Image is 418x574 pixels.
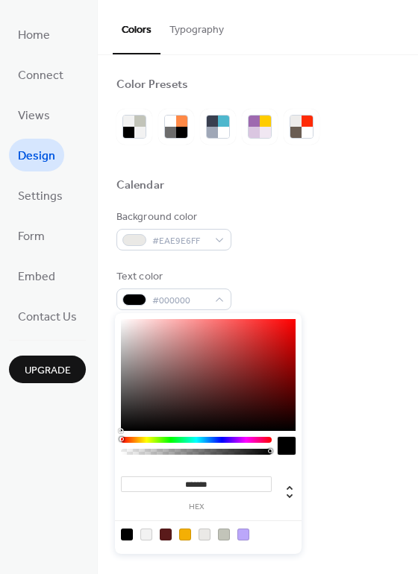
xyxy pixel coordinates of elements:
[18,265,55,289] span: Embed
[9,98,59,131] a: Views
[9,259,64,292] a: Embed
[25,363,71,379] span: Upgrade
[116,78,188,93] div: Color Presets
[152,233,208,249] span: #EAE9E6FF
[9,219,54,252] a: Form
[199,529,210,540] div: rgb(234, 233, 230)
[18,104,50,128] span: Views
[9,58,72,91] a: Connect
[237,529,249,540] div: rgb(187, 167, 250)
[160,529,172,540] div: rgb(90, 26, 26)
[179,529,191,540] div: rgb(244, 175, 4)
[116,269,228,285] div: Text color
[121,529,133,540] div: rgb(0, 0, 0)
[9,139,64,171] a: Design
[116,178,164,194] div: Calendar
[18,64,63,88] span: Connect
[9,356,86,383] button: Upgrade
[9,300,86,332] a: Contact Us
[18,225,45,249] span: Form
[218,529,230,540] div: rgb(194, 196, 185)
[121,503,272,511] label: hex
[18,306,77,329] span: Contact Us
[18,24,50,48] span: Home
[140,529,152,540] div: rgb(242, 242, 242)
[9,18,59,51] a: Home
[18,185,63,209] span: Settings
[18,145,55,168] span: Design
[152,293,208,309] span: #000000
[9,179,72,212] a: Settings
[116,209,228,225] div: Background color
